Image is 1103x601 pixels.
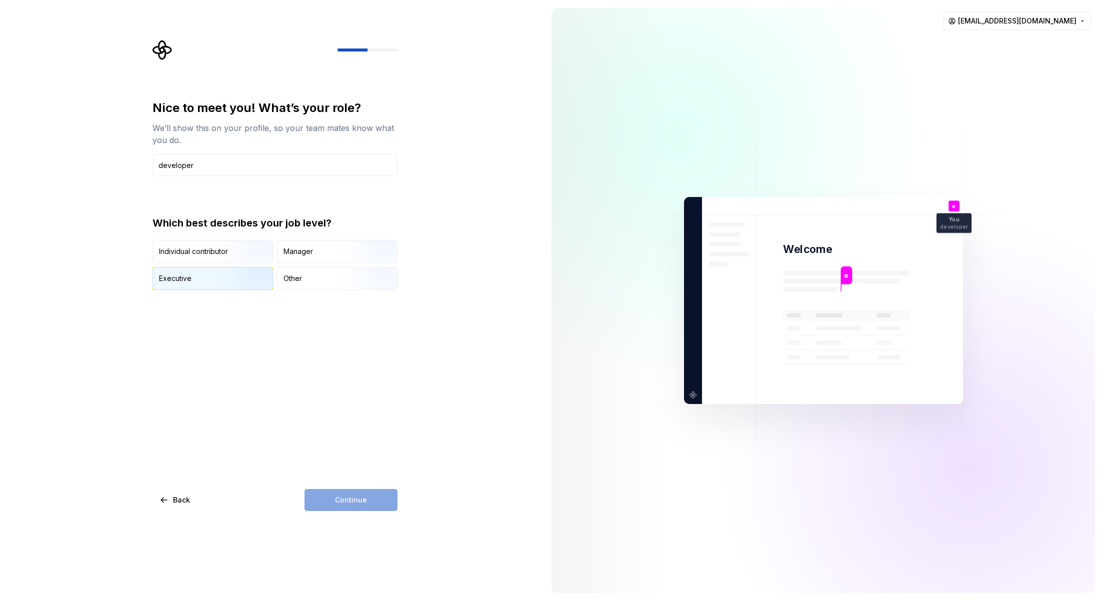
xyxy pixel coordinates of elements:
[159,246,228,256] div: Individual contributor
[152,40,172,60] svg: Supernova Logo
[152,216,397,230] div: Which best describes your job level?
[152,154,397,176] input: Job title
[152,122,397,146] div: We’ll show this on your profile, so your team mates know what you do.
[283,273,302,283] div: Other
[940,224,968,229] p: developer
[952,203,955,209] p: e
[958,16,1076,26] span: [EMAIL_ADDRESS][DOMAIN_NAME]
[943,12,1091,30] button: [EMAIL_ADDRESS][DOMAIN_NAME]
[152,489,198,511] button: Back
[159,273,191,283] div: Executive
[844,270,848,281] p: e
[783,242,832,256] p: Welcome
[152,100,397,116] div: Nice to meet you! What’s your role?
[173,495,190,505] span: Back
[949,217,959,222] p: You
[283,246,313,256] div: Manager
